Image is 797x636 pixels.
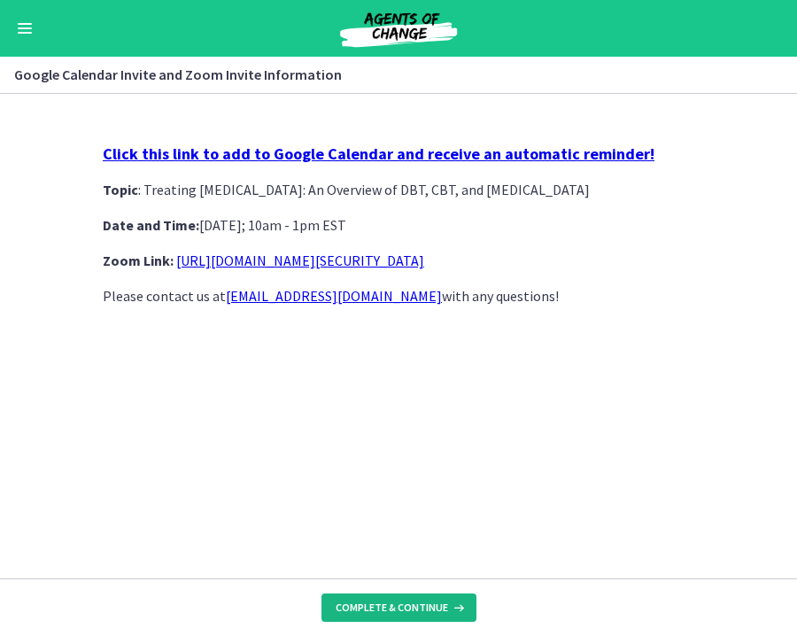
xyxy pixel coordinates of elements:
[321,593,476,622] button: Complete & continue
[103,143,654,164] strong: Click this link to add to Google Calendar and receive an automatic reminder!
[103,285,694,306] p: Please contact us at with any questions!
[14,64,762,85] h3: Google Calendar Invite and Zoom Invite Information
[103,181,138,198] strong: Topic
[103,252,174,269] strong: Zoom Link:
[14,18,35,39] button: Enable menu
[103,145,654,163] a: Click this link to add to Google Calendar and receive an automatic reminder!
[292,7,505,50] img: Agents of Change Social Work Test Prep
[103,214,694,236] p: [DATE]; 10am - 1pm EST
[226,287,442,305] a: [EMAIL_ADDRESS][DOMAIN_NAME]
[103,216,199,234] strong: Date and Time:
[103,179,694,200] p: : Treating [MEDICAL_DATA]: An Overview of DBT, CBT, and [MEDICAL_DATA]
[176,252,424,269] a: [URL][DOMAIN_NAME][SECURITY_DATA]
[336,601,448,615] span: Complete & continue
